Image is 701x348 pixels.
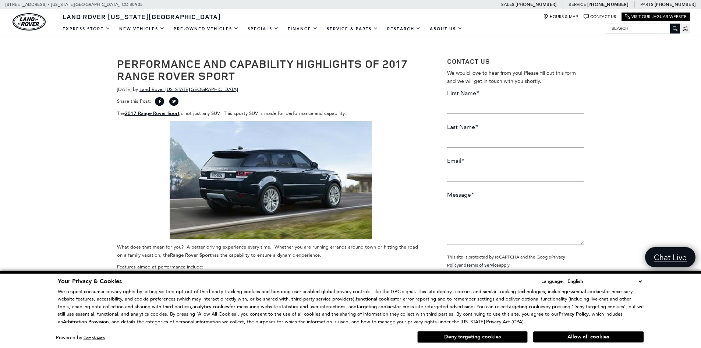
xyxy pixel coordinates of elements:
[243,22,283,35] a: Specials
[650,252,690,262] span: Chat Live
[533,331,644,342] button: Allow all cookies
[13,13,46,31] a: land-rover
[417,331,528,343] button: Deny targeting cookies
[169,22,243,35] a: Pre-Owned Vehicles
[567,288,604,295] strong: essential cookies
[58,288,644,326] p: We respect consumer privacy rights by letting visitors opt out of third-party tracking cookies an...
[125,110,180,116] a: 2017 Range Rover Sport
[383,22,425,35] a: Research
[507,303,545,310] strong: targeting cookies
[133,87,138,92] span: by
[63,12,221,21] span: Land Rover [US_STATE][GEOGRAPHIC_DATA]
[447,89,479,97] label: First Name
[56,335,105,340] div: Powered by
[625,14,687,20] a: Visit Our Jaguar Website
[117,243,425,259] p: What does that mean for you? A better driving experience every time. Whether you are running erra...
[283,22,322,35] a: Finance
[139,87,238,92] a: Land Rover [US_STATE][GEOGRAPHIC_DATA]
[322,22,383,35] a: Service & Parts
[356,296,395,302] strong: functional cookies
[566,277,644,285] select: Language Select
[466,263,499,268] a: Terms of Service
[501,2,514,7] span: Sales
[645,247,695,267] a: Chat Live
[117,57,425,82] h1: Performance and Capability Highlights of 2017 Range Rover Sport
[84,335,105,340] a: ComplyAuto
[117,263,425,271] p: Features aimed at performance include:
[655,1,695,7] a: [PHONE_NUMBER]
[357,303,395,310] strong: targeting cookies
[117,87,131,92] span: [DATE]
[58,12,225,21] a: Land Rover [US_STATE][GEOGRAPHIC_DATA]
[447,191,474,199] label: Message
[115,22,169,35] a: New Vehicles
[516,1,556,7] a: [PHONE_NUMBER]
[170,252,212,259] strong: Range Rover Sport
[6,2,143,7] a: [STREET_ADDRESS] • [US_STATE][GEOGRAPHIC_DATA], CO 80905
[117,97,425,109] div: Share this Post:
[63,319,109,325] strong: Arbitration Provision
[569,2,586,7] span: Service
[58,277,122,285] span: Your Privacy & Cookies
[543,14,578,20] a: Hours & Map
[58,22,467,35] nav: Main Navigation
[117,109,425,117] p: The is not just any SUV. This sporty SUV is made for performance and capability.
[425,22,467,35] a: About Us
[640,2,654,7] span: Parts
[606,24,680,33] input: Search
[447,157,464,165] label: Email
[192,303,229,310] strong: analytics cookies
[559,311,589,317] a: Privacy Policy
[58,22,115,35] a: EXPRESS STORE
[447,254,565,268] small: This site is protected by reCAPTCHA and the Google and apply.
[447,57,584,66] h3: Contact Us
[447,123,478,131] label: Last Name
[584,14,616,20] a: Contact Us
[587,1,628,7] a: [PHONE_NUMBER]
[125,110,180,117] strong: 2017 Range Rover Sport
[170,121,372,239] img: 2017 Range Rover Sport SUV performance and capability Colorado Springs
[13,13,46,31] img: Land Rover
[447,70,576,84] span: We would love to hear from you! Please fill out this form and we will get in touch with you shortly.
[541,279,564,284] div: Language:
